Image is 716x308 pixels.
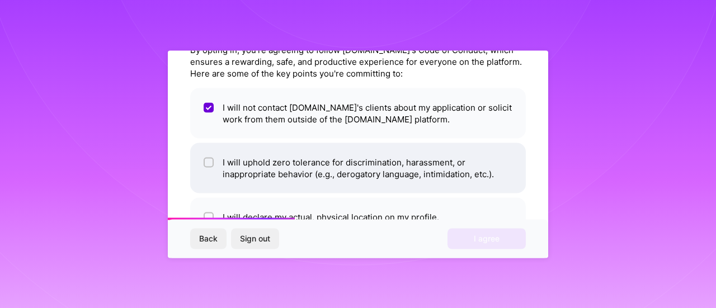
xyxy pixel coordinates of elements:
[190,229,227,249] button: Back
[190,44,526,79] div: By opting in, you're agreeing to follow [DOMAIN_NAME]'s Code of Conduct, which ensures a rewardin...
[231,229,279,249] button: Sign out
[240,233,270,244] span: Sign out
[199,233,218,244] span: Back
[190,88,526,138] li: I will not contact [DOMAIN_NAME]'s clients about my application or solicit work from them outside...
[190,197,526,236] li: I will declare my actual, physical location on my profile.
[190,143,526,193] li: I will uphold zero tolerance for discrimination, harassment, or inappropriate behavior (e.g., der...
